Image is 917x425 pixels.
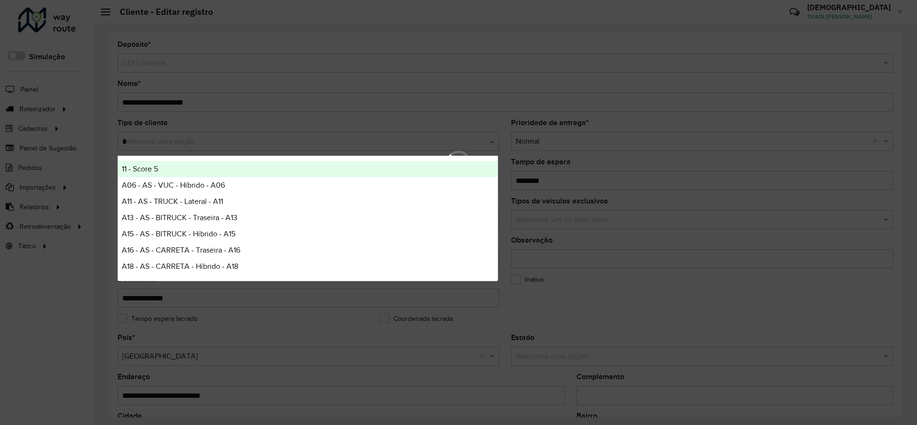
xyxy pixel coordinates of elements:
[122,181,225,189] span: A06 - AS - VUC - Híbrido - A06
[122,230,235,238] span: A15 - AS - BITRUCK - Híbrido - A15
[122,213,237,222] span: A13 - AS - BITRUCK - Traseira - A13
[122,262,238,270] span: A18 - AS - CARRETA - Híbrido - A18
[122,165,158,173] span: 11 - Score 5
[122,246,240,254] span: A16 - AS - CARRETA - Traseira - A16
[122,197,223,205] span: A11 - AS - TRUCK - Lateral - A11
[117,156,498,281] ng-dropdown-panel: Options list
